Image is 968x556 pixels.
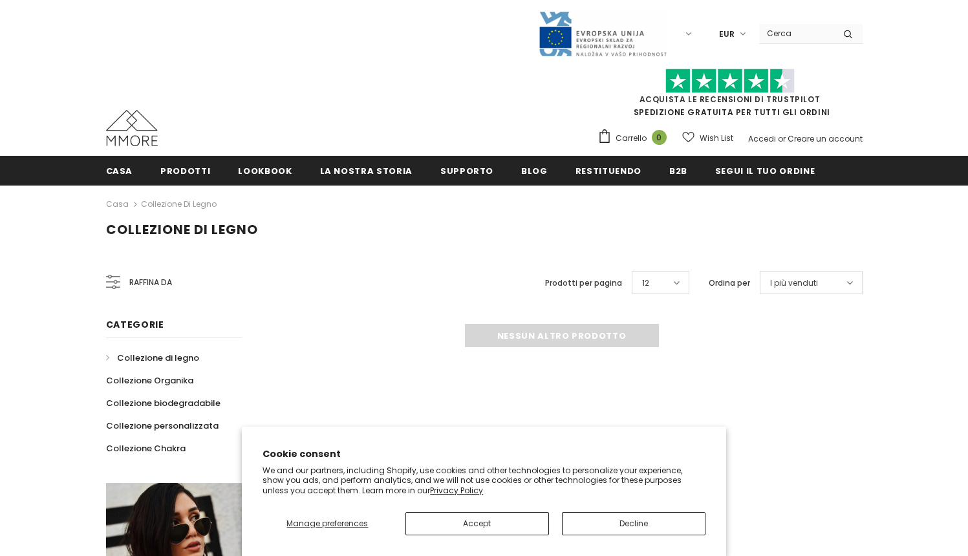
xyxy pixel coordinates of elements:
[286,518,368,529] span: Manage preferences
[106,220,258,239] span: Collezione di legno
[652,130,667,145] span: 0
[106,442,186,454] span: Collezione Chakra
[320,165,413,177] span: La nostra storia
[160,156,210,185] a: Prodotti
[160,165,210,177] span: Prodotti
[106,110,158,146] img: Casi MMORE
[715,165,815,177] span: Segui il tuo ordine
[106,374,193,387] span: Collezione Organika
[320,156,413,185] a: La nostra storia
[770,277,818,290] span: I più venduti
[106,156,133,185] a: Casa
[106,392,220,414] a: Collezione biodegradabile
[748,133,776,144] a: Accedi
[642,277,649,290] span: 12
[106,437,186,460] a: Collezione Chakra
[682,127,733,149] a: Wish List
[106,397,220,409] span: Collezione biodegradabile
[700,132,733,145] span: Wish List
[106,420,219,432] span: Collezione personalizzata
[263,512,392,535] button: Manage preferences
[521,156,548,185] a: Blog
[106,197,129,212] a: Casa
[238,165,292,177] span: Lookbook
[562,512,705,535] button: Decline
[575,165,641,177] span: Restituendo
[669,156,687,185] a: B2B
[106,165,133,177] span: Casa
[665,69,795,94] img: Fidati di Pilot Stars
[263,465,705,496] p: We and our partners, including Shopify, use cookies and other technologies to personalize your ex...
[597,129,673,148] a: Carrello 0
[575,156,641,185] a: Restituendo
[597,74,863,118] span: SPEDIZIONE GRATUITA PER TUTTI GLI ORDINI
[545,277,622,290] label: Prodotti per pagina
[538,10,667,58] img: Javni Razpis
[715,156,815,185] a: Segui il tuo ordine
[440,165,493,177] span: supporto
[538,28,667,39] a: Javni Razpis
[238,156,292,185] a: Lookbook
[430,485,483,496] a: Privacy Policy
[521,165,548,177] span: Blog
[263,447,705,461] h2: Cookie consent
[778,133,786,144] span: or
[405,512,549,535] button: Accept
[106,318,164,331] span: Categorie
[669,165,687,177] span: B2B
[106,347,199,369] a: Collezione di legno
[616,132,647,145] span: Carrello
[106,414,219,437] a: Collezione personalizzata
[759,24,834,43] input: Search Site
[106,369,193,392] a: Collezione Organika
[719,28,735,41] span: EUR
[440,156,493,185] a: supporto
[117,352,199,364] span: Collezione di legno
[788,133,863,144] a: Creare un account
[129,275,172,290] span: Raffina da
[640,94,821,105] a: Acquista le recensioni di TrustPilot
[141,198,217,209] a: Collezione di legno
[709,277,750,290] label: Ordina per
